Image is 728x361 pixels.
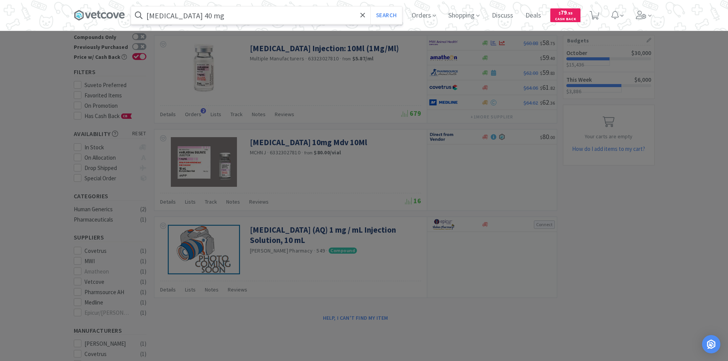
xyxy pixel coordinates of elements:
input: Search by item, sku, manufacturer, ingredient, size... [131,6,402,24]
a: $79.93Cash Back [550,5,580,26]
a: Discuss [489,12,516,19]
span: 79 [559,9,572,16]
span: $ [559,11,561,16]
span: Cash Back [555,17,576,22]
span: . 93 [567,11,572,16]
button: Search [370,6,402,24]
div: Open Intercom Messenger [702,335,720,353]
a: Deals [522,12,544,19]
